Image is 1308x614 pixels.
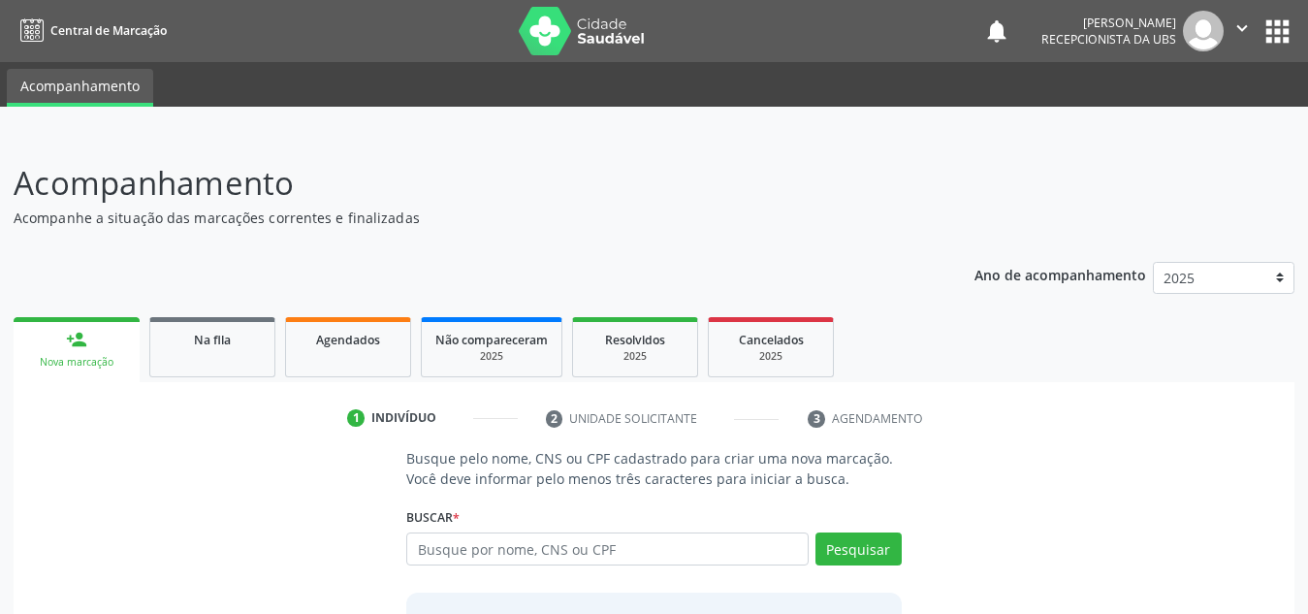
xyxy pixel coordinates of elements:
button: Pesquisar [815,533,902,566]
span: Na fila [194,332,231,348]
label: Buscar [406,502,460,533]
button: notifications [983,17,1010,45]
a: Acompanhamento [7,69,153,107]
p: Acompanhamento [14,159,910,208]
div: [PERSON_NAME] [1041,15,1176,31]
i:  [1231,17,1253,39]
span: Recepcionista da UBS [1041,31,1176,48]
span: Resolvidos [605,332,665,348]
input: Busque por nome, CNS ou CPF [406,533,809,566]
p: Ano de acompanhamento [974,262,1146,286]
span: Agendados [316,332,380,348]
div: person_add [66,329,87,350]
div: 2025 [587,349,684,364]
div: Nova marcação [27,355,126,370]
span: Não compareceram [435,332,548,348]
img: img [1183,11,1224,51]
p: Busque pelo nome, CNS ou CPF cadastrado para criar uma nova marcação. Você deve informar pelo men... [406,448,902,489]
div: 1 [347,409,365,427]
button:  [1224,11,1260,51]
div: 2025 [435,349,548,364]
div: Indivíduo [371,409,436,427]
span: Central de Marcação [50,22,167,39]
a: Central de Marcação [14,15,167,47]
div: 2025 [722,349,819,364]
span: Cancelados [739,332,804,348]
button: apps [1260,15,1294,48]
p: Acompanhe a situação das marcações correntes e finalizadas [14,208,910,228]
